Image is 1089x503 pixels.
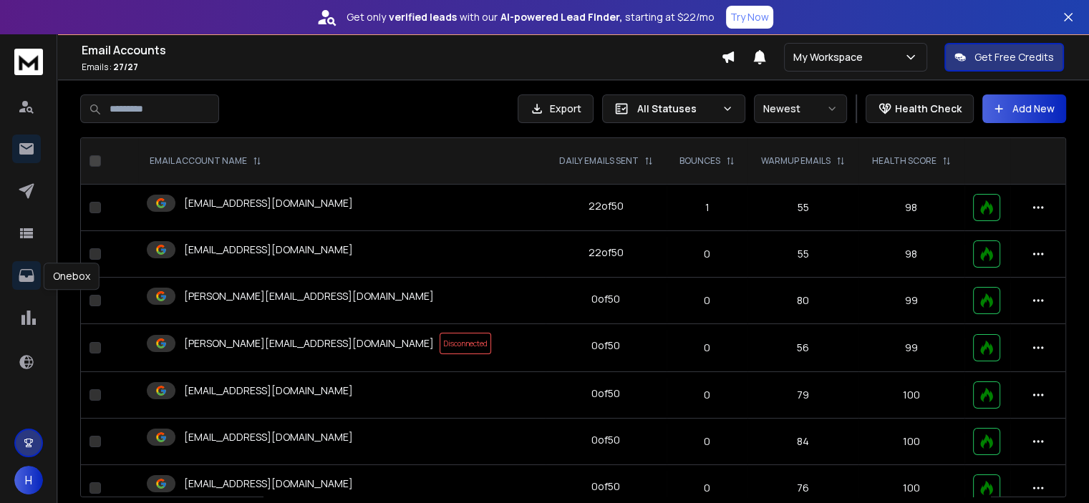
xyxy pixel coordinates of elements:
[944,43,1064,72] button: Get Free Credits
[793,50,868,64] p: My Workspace
[184,243,353,257] p: [EMAIL_ADDRESS][DOMAIN_NAME]
[184,477,353,491] p: [EMAIL_ADDRESS][DOMAIN_NAME]
[761,155,831,167] p: WARMUP EMAILS
[184,196,353,210] p: [EMAIL_ADDRESS][DOMAIN_NAME]
[591,292,620,306] div: 0 of 50
[747,372,858,419] td: 79
[347,10,715,24] p: Get only with our starting at $22/mo
[858,419,964,465] td: 100
[591,479,620,494] div: 0 of 50
[14,466,43,494] button: H
[591,338,620,353] div: 0 of 50
[754,94,847,123] button: Newest
[675,247,739,261] p: 0
[591,386,620,401] div: 0 of 50
[730,10,769,24] p: Try Now
[982,94,1066,123] button: Add New
[747,324,858,372] td: 56
[589,199,624,213] div: 22 of 50
[858,185,964,231] td: 98
[679,155,720,167] p: BOUNCES
[44,263,100,290] div: Onebox
[184,336,434,351] p: [PERSON_NAME][EMAIL_ADDRESS][DOMAIN_NAME]
[184,430,353,444] p: [EMAIL_ADDRESS][DOMAIN_NAME]
[591,433,620,447] div: 0 of 50
[184,384,353,398] p: [EMAIL_ADDRESS][DOMAIN_NAME]
[14,49,43,75] img: logo
[113,61,138,73] span: 27 / 27
[500,10,622,24] strong: AI-powered Lead Finder,
[974,50,1054,64] p: Get Free Credits
[895,102,962,116] p: Health Check
[589,245,624,260] div: 22 of 50
[150,155,261,167] div: EMAIL ACCOUNT NAME
[184,289,434,303] p: [PERSON_NAME][EMAIL_ADDRESS][DOMAIN_NAME]
[675,388,739,402] p: 0
[82,41,721,59] h1: Email Accounts
[747,419,858,465] td: 84
[440,333,491,354] span: Disconnected
[858,231,964,278] td: 98
[858,372,964,419] td: 100
[872,155,936,167] p: HEALTH SCORE
[747,278,858,324] td: 80
[675,293,739,308] p: 0
[675,481,739,495] p: 0
[675,341,739,355] p: 0
[747,185,858,231] td: 55
[866,94,974,123] button: Health Check
[747,231,858,278] td: 55
[858,278,964,324] td: 99
[675,200,739,215] p: 1
[726,6,773,29] button: Try Now
[675,434,739,449] p: 0
[559,155,639,167] p: DAILY EMAILS SENT
[518,94,594,123] button: Export
[858,324,964,372] td: 99
[637,102,716,116] p: All Statuses
[82,62,721,73] p: Emails :
[389,10,457,24] strong: verified leads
